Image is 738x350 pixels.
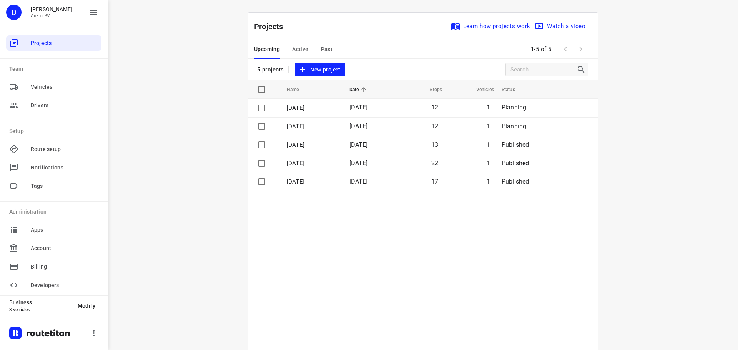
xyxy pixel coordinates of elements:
span: Status [502,85,525,94]
span: 1 [487,141,490,148]
span: 1 [487,178,490,185]
p: Setup [9,127,101,135]
button: Modify [71,299,101,313]
span: Active [292,45,308,54]
div: Apps [6,222,101,237]
button: New project [295,63,345,77]
span: Name [287,85,309,94]
span: Planning [502,123,526,130]
div: Billing [6,259,101,274]
span: Previous Page [558,41,573,57]
p: Vrijdag 19 September [287,177,338,186]
p: Dinsdag 23 September [287,141,338,149]
p: Areco BV [31,13,73,18]
div: D [6,5,22,20]
p: [DATE] [287,104,338,113]
p: Team [9,65,101,73]
span: 12 [431,123,438,130]
span: Published [502,159,529,167]
div: Vehicles [6,79,101,95]
div: Search [577,65,588,74]
p: 5 projects [257,66,284,73]
span: Stops [420,85,442,94]
span: [DATE] [349,141,368,148]
span: Published [502,178,529,185]
span: Projects [31,39,98,47]
p: Maandag 22 September [287,159,338,168]
div: Drivers [6,98,101,113]
input: Search projects [510,64,577,76]
p: Business [9,299,71,305]
span: [DATE] [349,159,368,167]
span: Notifications [31,164,98,172]
span: Upcoming [254,45,280,54]
span: 1 [487,159,490,167]
div: Projects [6,35,101,51]
span: Published [502,141,529,148]
span: 12 [431,104,438,111]
span: Date [349,85,369,94]
p: [DATE] [287,122,338,131]
span: [DATE] [349,178,368,185]
span: 1 [487,104,490,111]
span: Past [321,45,333,54]
span: Planning [502,104,526,111]
span: Modify [78,303,95,309]
span: Vehicles [466,85,494,94]
span: 22 [431,159,438,167]
span: Drivers [31,101,98,109]
span: Route setup [31,145,98,153]
div: Developers [6,277,101,293]
span: [DATE] [349,104,368,111]
span: 13 [431,141,438,148]
span: Apps [31,226,98,234]
span: Developers [31,281,98,289]
p: Didier Evrard [31,6,73,12]
span: Billing [31,263,98,271]
p: 3 vehicles [9,307,71,312]
div: Route setup [6,141,101,157]
span: Tags [31,182,98,190]
p: Administration [9,208,101,216]
div: Account [6,241,101,256]
div: Tags [6,178,101,194]
span: Vehicles [31,83,98,91]
p: Projects [254,21,289,32]
span: 17 [431,178,438,185]
span: [DATE] [349,123,368,130]
span: New project [299,65,340,75]
span: Next Page [573,41,588,57]
span: 1 [487,123,490,130]
div: Notifications [6,160,101,175]
span: Account [31,244,98,252]
span: 1-5 of 5 [528,41,555,58]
